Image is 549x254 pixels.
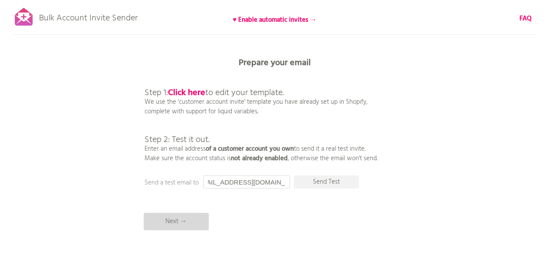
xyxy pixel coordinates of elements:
[519,14,532,23] a: FAQ
[144,213,209,230] p: Next →
[294,175,359,188] p: Send Test
[145,69,378,163] p: We use the 'customer account invite' template you have already set up in Shopify, complete with s...
[239,56,311,70] b: Prepare your email
[145,86,284,100] span: Step 1: to edit your template.
[145,133,210,147] span: Step 2: Test it out.
[39,5,138,27] p: Bulk Account Invite Sender
[233,15,316,25] b: ♥ Enable automatic invites →
[231,153,288,164] b: not already enabled
[145,178,318,188] p: Send a test email to
[519,13,532,24] b: FAQ
[206,144,294,154] b: of a customer account you own
[168,86,205,100] a: Click here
